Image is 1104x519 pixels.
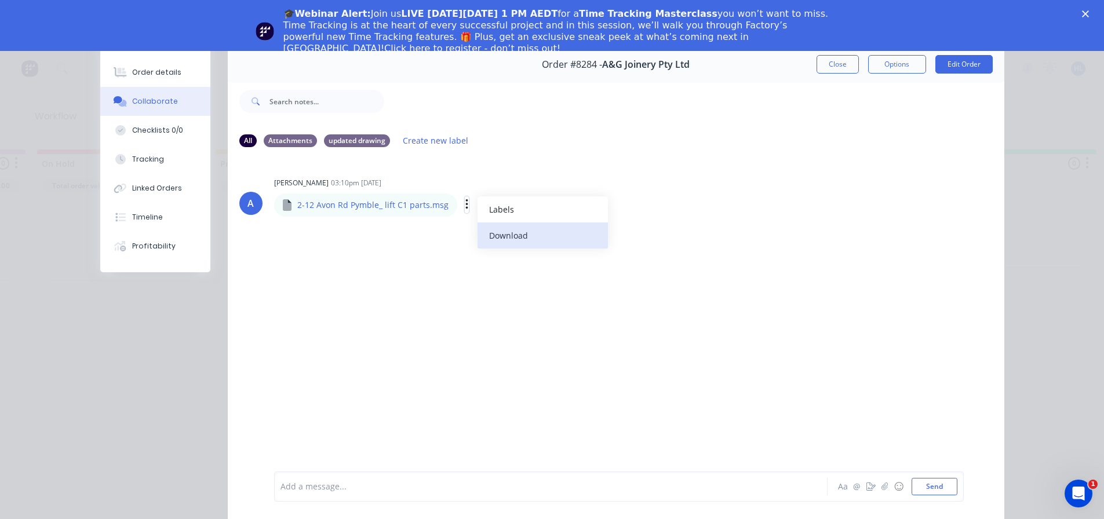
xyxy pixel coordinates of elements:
[100,232,210,261] button: Profitability
[602,59,690,70] span: A&G Joinery Pty Ltd
[892,480,906,494] button: ☺
[542,59,602,70] span: Order #8284 -
[274,178,329,188] div: [PERSON_NAME]
[256,22,274,41] img: Profile image for Team
[132,241,176,251] div: Profitability
[239,134,257,147] div: All
[912,478,957,495] button: Send
[132,154,164,165] div: Tracking
[1082,10,1094,17] div: Close
[1088,480,1098,489] span: 1
[100,58,210,87] button: Order details
[132,183,182,193] div: Linked Orders
[478,222,608,248] button: Download
[850,480,864,494] button: @
[269,90,384,113] input: Search notes...
[100,174,210,203] button: Linked Orders
[868,55,926,74] button: Options
[478,196,608,222] button: Labels
[132,96,178,107] div: Collaborate
[283,8,830,54] div: Join us for a you won’t want to miss. Time Tracking is at the heart of every successful project a...
[247,196,254,210] div: A
[283,8,371,19] b: 🎓Webinar Alert:
[132,212,163,222] div: Timeline
[264,134,317,147] div: Attachments
[935,55,993,74] button: Edit Order
[836,480,850,494] button: Aa
[324,134,390,147] div: updated drawing
[397,133,475,148] button: Create new label
[100,203,210,232] button: Timeline
[384,43,560,54] a: Click here to register - don’t miss out!
[579,8,717,19] b: Time Tracking Masterclass
[331,178,381,188] div: 03:10pm [DATE]
[817,55,859,74] button: Close
[100,116,210,145] button: Checklists 0/0
[401,8,558,19] b: LIVE [DATE][DATE] 1 PM AEDT
[1065,480,1092,507] iframe: Intercom live chat
[132,67,181,78] div: Order details
[100,87,210,116] button: Collaborate
[132,125,183,136] div: Checklists 0/0
[100,145,210,174] button: Tracking
[297,199,449,211] p: 2-12 Avon Rd Pymble_ lift C1 parts.msg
